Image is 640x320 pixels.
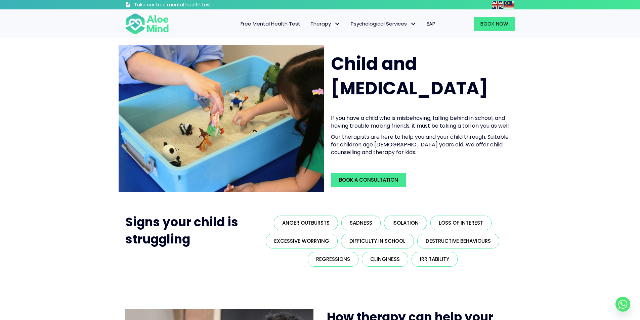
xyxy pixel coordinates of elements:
[392,219,419,226] span: Isolation
[615,297,630,312] a: Whatsapp
[316,256,350,263] span: Regressions
[331,51,488,100] span: Child and [MEDICAL_DATA]
[427,20,435,27] span: EAP
[426,237,491,244] span: Destructive behaviours
[310,20,341,27] span: Therapy
[134,2,247,8] h3: Take our free mental health test
[362,252,408,267] a: Clinginess
[341,216,381,230] a: Sadness
[412,252,458,267] a: Irritability
[308,252,358,267] a: Regressions
[504,1,515,8] a: Malay
[282,219,330,226] span: Anger outbursts
[492,1,504,8] a: English
[430,216,492,230] a: Loss of interest
[439,219,483,226] span: Loss of interest
[350,219,372,226] span: Sadness
[236,17,305,31] a: Free Mental Health Test
[266,234,338,248] a: Excessive worrying
[305,17,346,31] a: TherapyTherapy: submenu
[370,256,400,263] span: Clinginess
[417,234,499,248] a: Destructive behaviours
[480,20,508,27] span: Book Now
[409,19,418,29] span: Psychological Services: submenu
[125,13,169,35] img: Aloe mind Logo
[274,216,338,230] a: Anger outbursts
[119,45,324,192] img: play therapy2
[492,1,503,9] img: en
[178,17,440,31] nav: Menu
[339,176,398,183] span: Book a Consultation
[241,20,300,27] span: Free Mental Health Test
[349,237,406,244] span: Difficulty in school
[331,173,406,187] a: Book a Consultation
[331,133,511,156] p: Our therapists are here to help you and your child through. Suitable for children age [DEMOGRAPHI...
[351,20,417,27] span: Psychological Services
[384,216,427,230] a: Isolation
[422,17,440,31] a: EAP
[346,17,422,31] a: Psychological ServicesPsychological Services: submenu
[341,234,414,248] a: Difficulty in school
[274,237,329,244] span: Excessive worrying
[125,214,238,247] span: Signs your child is struggling
[333,19,342,29] span: Therapy: submenu
[504,1,514,9] img: ms
[474,17,515,31] a: Book Now
[331,114,511,130] p: If you have a child who is misbehaving, falling behind in school, and having trouble making frien...
[420,256,449,263] span: Irritability
[125,2,247,9] a: Take our free mental health test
